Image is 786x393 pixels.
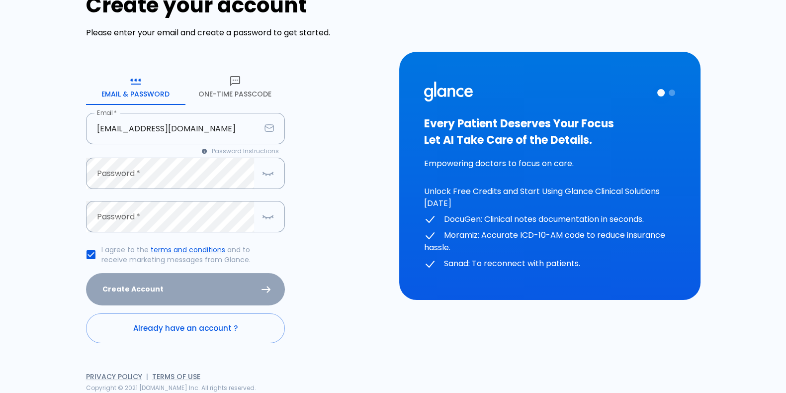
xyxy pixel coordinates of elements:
span: Password Instructions [212,146,279,156]
a: Privacy Policy [86,372,142,382]
p: DocuGen: Clinical notes documentation in seconds. [424,213,676,226]
span: | [146,372,148,382]
p: Moramiz: Accurate ICD-10-AM code to reduce insurance hassle. [424,229,676,254]
p: Unlock Free Credits and Start Using Glance Clinical Solutions [DATE] [424,186,676,209]
a: Terms of Use [152,372,200,382]
button: Password Instructions [196,144,285,158]
button: Email & Password [86,69,185,105]
label: Email [97,108,117,117]
a: terms and conditions [151,245,225,255]
p: I agree to the and to receive marketing messages from Glance. [101,245,277,265]
p: Please enter your email and create a password to get started. [86,27,387,39]
button: One-Time Passcode [185,69,285,105]
h3: Every Patient Deserves Your Focus Let AI Take Care of the Details. [424,115,676,148]
span: Copyright © 2021 [DOMAIN_NAME] Inc. All rights reserved. [86,384,256,392]
p: Empowering doctors to focus on care. [424,158,676,170]
p: Sanad: To reconnect with patients. [424,258,676,270]
a: Already have an account ? [86,313,285,343]
input: your.email@example.com [86,113,261,144]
